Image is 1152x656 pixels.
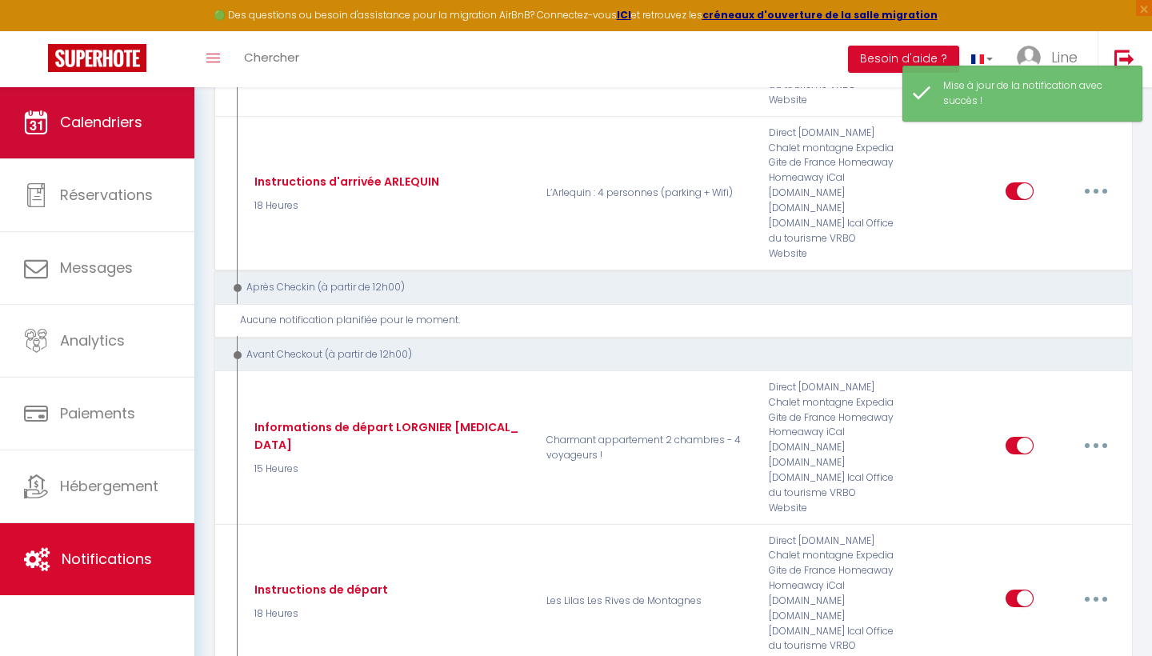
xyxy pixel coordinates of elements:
span: Paiements [60,403,135,423]
span: Line [1051,47,1078,67]
a: créneaux d'ouverture de la salle migration [702,8,938,22]
img: Super Booking [48,44,146,72]
span: Calendriers [60,112,142,132]
p: 15 Heures [250,462,526,477]
span: Messages [60,258,133,278]
a: ICI [617,8,631,22]
span: Hébergement [60,476,158,496]
button: Besoin d'aide ? [848,46,959,73]
div: Avant Checkout (à partir de 12h00) [229,347,1101,362]
div: Instructions d'arrivée ARLEQUIN [250,173,439,190]
div: Instructions de départ [250,581,388,598]
div: Après Checkin (à partir de 12h00) [229,280,1101,295]
div: Mise à jour de la notification avec succès ! [943,78,1126,109]
div: Direct [DOMAIN_NAME] Chalet montagne Expedia Gite de France Homeaway Homeaway iCal [DOMAIN_NAME] ... [758,380,906,516]
div: Informations de départ LORGNIER [MEDICAL_DATA] [250,418,526,454]
img: ... [1017,46,1041,70]
span: Réservations [60,185,153,205]
div: Aucune notification planifiée pour le moment. [240,313,1118,328]
p: Charmant appartement 2 chambres - 4 voyageurs ! [536,380,758,516]
a: Chercher [232,31,311,87]
span: Chercher [244,49,299,66]
a: ... Line [1005,31,1098,87]
div: Direct [DOMAIN_NAME] Chalet montagne Expedia Gite de France Homeaway Homeaway iCal [DOMAIN_NAME] ... [758,126,906,262]
p: 18 Heures [250,606,388,622]
span: Notifications [62,549,152,569]
button: Ouvrir le widget de chat LiveChat [13,6,61,54]
p: 18 Heures [250,198,439,214]
p: L’Arlequin : 4 personnes (parking + Wifi) [536,126,758,262]
img: logout [1114,49,1134,69]
span: Analytics [60,330,125,350]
